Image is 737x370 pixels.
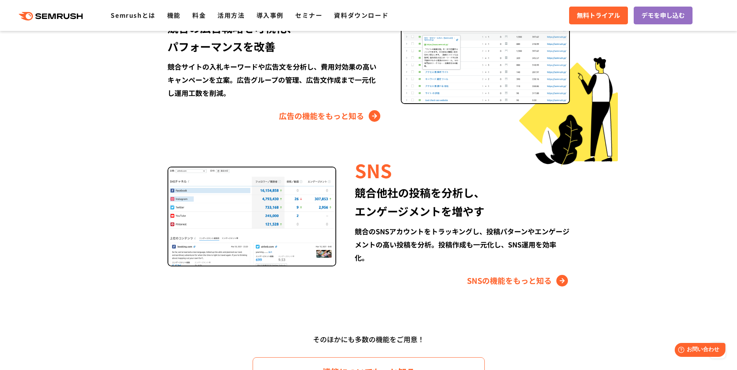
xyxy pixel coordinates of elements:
[111,10,155,20] a: Semrushとは
[668,340,728,361] iframe: Help widget launcher
[569,7,628,24] a: 無料トライアル
[467,275,570,287] a: SNSの機能をもっと知る
[168,19,382,56] div: 競合の広告戦略を可視化、 パフォーマンスを改善
[355,157,569,183] div: SNS
[577,10,620,20] span: 無料トライアル
[641,10,685,20] span: デモを申し込む
[295,10,322,20] a: セミナー
[355,225,569,264] div: 競合のSNSアカウントをトラッキングし、投稿パターンやエンゲージメントの高い投稿を分析。投稿作成も一元化し、SNS運用を効率化。
[334,10,388,20] a: 資料ダウンロード
[355,183,569,220] div: 競合他社の投稿を分析し、 エンゲージメントを増やす
[146,332,591,346] div: そのほかにも多数の機能をご用意！
[217,10,245,20] a: 活用方法
[634,7,693,24] a: デモを申し込む
[279,110,382,122] a: 広告の機能をもっと知る
[168,60,382,99] div: 競合サイトの入札キーワードや広告文を分析し、費用対効果の高いキャンペーンを立案。広告グループの管理、広告文作成まで一元化し運用工数を削減。
[192,10,206,20] a: 料金
[256,10,284,20] a: 導入事例
[167,10,181,20] a: 機能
